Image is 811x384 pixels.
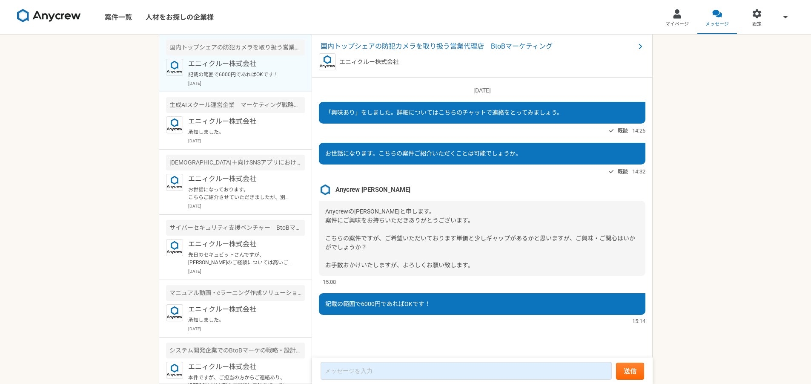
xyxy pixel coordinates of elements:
[323,278,336,286] span: 15:08
[166,239,183,256] img: logo_text_blue_01.png
[325,109,563,116] span: 「興味あり」をしました。詳細についてはこちらのチャットで連絡をとってみましょう。
[188,71,293,78] p: 記載の範囲で6000円であればOKです！
[166,40,305,55] div: 国内トップシェアの防犯カメラを取り扱う営業代理店 BtoBマーケティング
[166,116,183,133] img: logo_text_blue_01.png
[188,203,305,209] p: [DATE]
[166,174,183,191] img: logo_text_blue_01.png
[188,174,293,184] p: エニィクルー株式会社
[188,138,305,144] p: [DATE]
[188,116,293,127] p: エニィクルー株式会社
[188,128,293,136] p: 承知しました。
[166,59,183,76] img: logo_text_blue_01.png
[705,21,729,28] span: メッセージ
[325,150,522,157] span: お世話になります。こちらの案件ご紹介いただくことは可能でしょうか。
[325,208,635,269] span: Anycrewの[PERSON_NAME]と申します。 案件にご興味をお持ちいただきありがとうございます。 こちらの案件ですが、ご希望いただいております単価と少しギャップがあるかと思いますが、ご...
[665,21,689,28] span: マイページ
[188,268,305,274] p: [DATE]
[188,316,293,324] p: 承知しました。
[618,126,628,136] span: 既読
[166,155,305,170] div: [DEMOGRAPHIC_DATA]＋向けSNSアプリにおけるマーケティング業務
[188,251,293,266] p: 先日のセキュビットさんですが、[PERSON_NAME]のご経験については高いご関心をお持ちいただきながらも、「[PERSON_NAME]は、既定の方針があると、少し（[PERSON_NAME]...
[618,167,628,177] span: 既読
[632,167,645,176] span: 14:32
[166,220,305,236] div: サイバーセキュリティ支援ベンチャー BtoBマーケティング
[188,80,305,87] p: [DATE]
[339,58,399,66] p: エニィクルー株式会社
[335,185,410,194] span: Anycrew [PERSON_NAME]
[752,21,762,28] span: 設定
[632,127,645,135] span: 14:26
[321,41,635,52] span: 国内トップシェアの防犯カメラを取り扱う営業代理店 BtoBマーケティング
[166,343,305,358] div: システム開発企業でのBtoBマーケの戦略・設計や実務までをリードできる人材を募集
[319,53,336,70] img: logo_text_blue_01.png
[188,304,293,315] p: エニィクルー株式会社
[616,363,644,380] button: 送信
[17,9,81,23] img: 8DqYSo04kwAAAAASUVORK5CYII=
[188,59,293,69] p: エニィクルー株式会社
[188,239,293,249] p: エニィクルー株式会社
[166,97,305,113] div: 生成AIスクール運営企業 マーケティング戦略ディレクター
[166,362,183,379] img: logo_text_blue_01.png
[188,326,305,332] p: [DATE]
[632,317,645,325] span: 15:14
[166,285,305,301] div: マニュアル動画・eラーニング作成ソリューション展開ベンチャー マーケティング
[319,184,332,196] img: %E3%82%B9%E3%82%AF%E3%83%AA%E3%83%BC%E3%83%B3%E3%82%B7%E3%83%A7%E3%83%83%E3%83%88_2025-08-07_21.4...
[188,186,293,201] p: お世話になっております。 こちらご紹介させていただきましたが、別媒体での採用が決まったようでお見送となりました。 また別件にてご相談させていただければと思います。 ご確認よろしくお願いいたします。
[166,304,183,321] img: logo_text_blue_01.png
[319,86,645,95] p: [DATE]
[188,362,293,372] p: エニィクルー株式会社
[325,300,430,307] span: 記載の範囲で6000円であればOKです！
